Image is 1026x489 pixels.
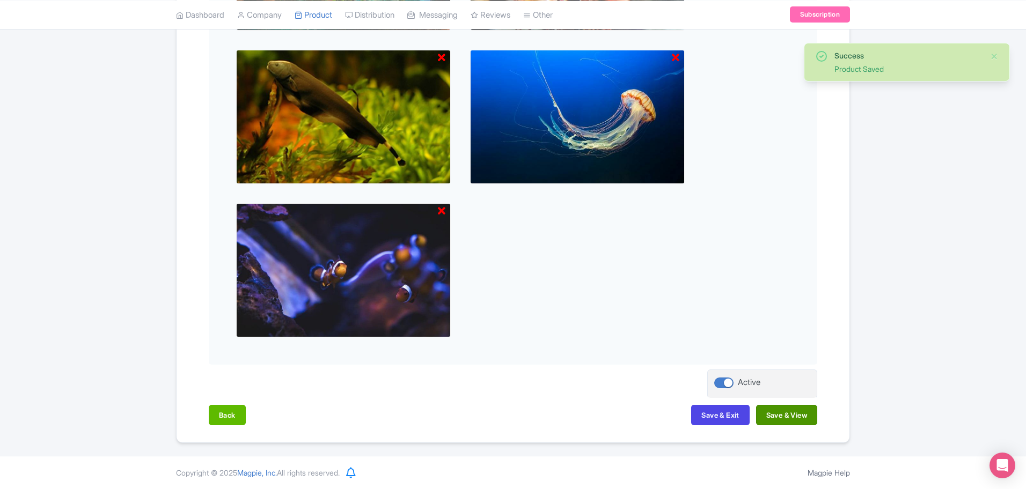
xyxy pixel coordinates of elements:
img: zgfbd7wgylzu2tndqnko.jpg [236,50,451,184]
div: Copyright © 2025 All rights reserved. [170,467,346,478]
img: u6zebrauh2wxtyscvmam.jpg [470,50,685,184]
button: Back [209,405,246,425]
div: Active [738,376,760,389]
a: Magpie Help [808,468,850,477]
span: Magpie, Inc. [237,468,277,477]
img: pwixvytc4w2yigsuh7xc.jpg [236,203,451,337]
a: Subscription [790,6,850,23]
div: Product Saved [834,63,981,75]
button: Save & Exit [691,405,749,425]
div: Open Intercom Messenger [990,453,1015,478]
button: Close [990,50,999,63]
div: Success [834,50,981,61]
button: Save & View [756,405,817,425]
